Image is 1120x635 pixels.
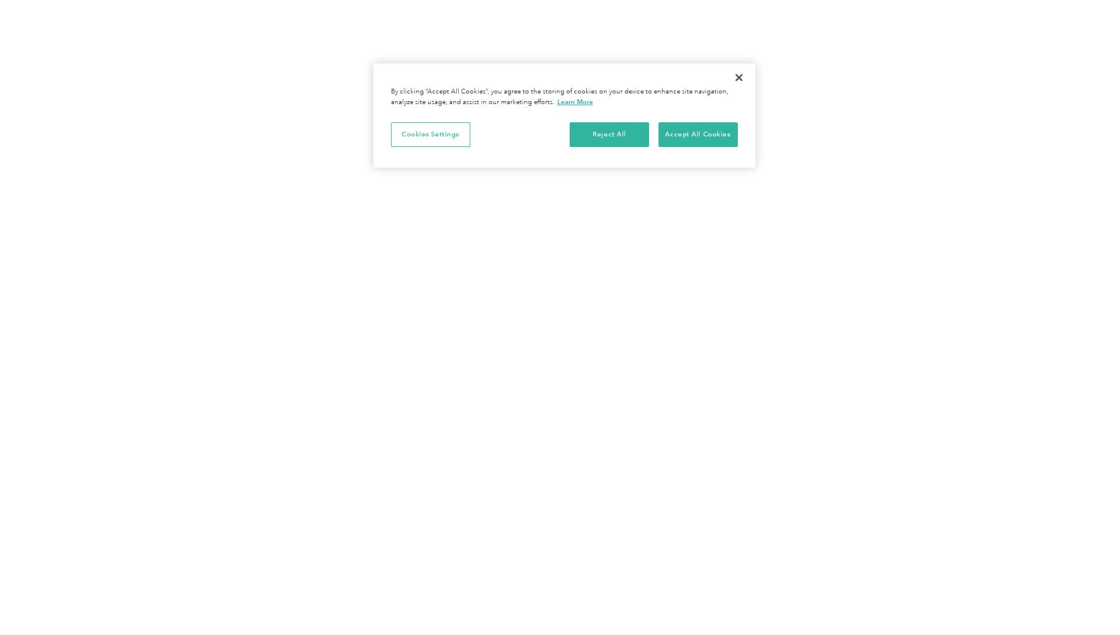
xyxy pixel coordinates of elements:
[373,63,755,168] div: Cookie banner
[373,63,755,168] div: Privacy
[726,65,752,91] button: Close
[557,98,593,106] a: More information about your privacy, opens in a new tab
[391,87,738,108] div: By clicking “Accept All Cookies”, you agree to the storing of cookies on your device to enhance s...
[570,122,649,147] button: Reject All
[658,122,738,147] button: Accept All Cookies
[391,122,470,147] button: Cookies Settings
